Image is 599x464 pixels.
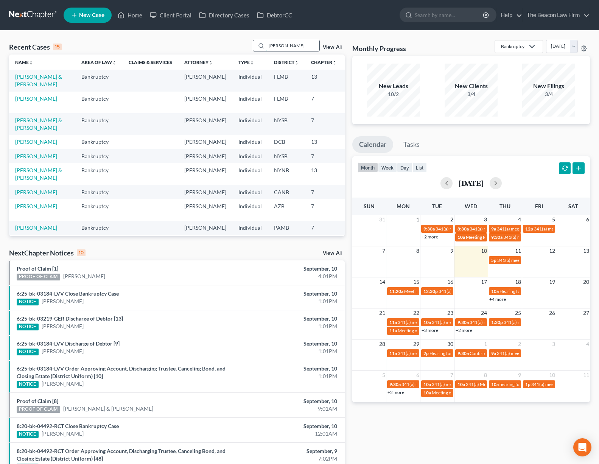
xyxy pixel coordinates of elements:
a: Client Portal [146,8,195,22]
span: 2 [517,339,522,349]
button: month [358,162,378,173]
div: September, 9 [235,447,337,455]
a: [PERSON_NAME] [42,322,84,330]
div: 15 [53,44,62,50]
a: 8:20-bk-04492-RCT Close Bankruptcy Case [17,423,119,429]
span: 22 [412,308,420,318]
span: 11a [389,350,397,356]
span: 11:20a [389,288,403,294]
td: 7 [305,92,343,113]
span: 10a [423,381,431,387]
h3: Monthly Progress [352,44,406,53]
button: list [412,162,427,173]
span: 10a [491,288,499,294]
span: 8:30a [457,226,469,232]
span: 10a [423,319,431,325]
span: 10a [457,234,465,240]
div: 1:01PM [235,297,337,305]
div: 4:01PM [235,272,337,280]
a: [PERSON_NAME] [15,95,57,102]
td: 6:25-bk-00920 [343,70,379,91]
td: [PERSON_NAME] [178,70,232,91]
a: [PERSON_NAME] [15,224,57,231]
span: 341(a) meeting for [PERSON_NAME] [497,350,570,356]
td: [PERSON_NAME] [178,135,232,149]
span: 5p [491,257,496,263]
a: +2 more [456,327,472,333]
a: [PERSON_NAME] [15,139,57,145]
span: 8 [415,246,420,255]
span: 9 [517,371,522,380]
span: hearing for [PERSON_NAME] [499,381,558,387]
span: 10 [548,371,556,380]
a: [PERSON_NAME] [42,430,84,438]
span: 29 [412,339,420,349]
span: Sat [568,203,578,209]
span: Hearing for [PERSON_NAME] [499,288,559,294]
td: Bankruptcy [75,235,123,257]
span: 13 [582,246,590,255]
td: CANB [268,185,305,199]
span: 17 [480,277,488,286]
span: 24 [480,308,488,318]
td: Individual [232,92,268,113]
td: Bankruptcy [75,221,123,235]
td: Bankruptcy [75,113,123,135]
span: 9:30a [457,350,469,356]
i: unfold_more [208,61,213,65]
div: Recent Cases [9,42,62,51]
span: 6 [415,371,420,380]
i: unfold_more [29,61,33,65]
span: 31 [378,215,386,224]
a: +2 more [422,234,438,240]
span: 341(a) Meeting for [PERSON_NAME] [466,381,539,387]
div: 1:01PM [235,322,337,330]
a: DebtorCC [253,8,296,22]
span: Hearing for [PERSON_NAME] and [PERSON_NAME] [429,350,533,356]
td: Individual [232,185,268,199]
span: 11a [389,319,397,325]
div: 3/4 [445,90,498,98]
td: Bankruptcy [75,135,123,149]
span: 26 [548,308,556,318]
span: 9:30a [491,234,503,240]
h2: [DATE] [459,179,484,187]
span: Meeting of Creditors for [PERSON_NAME] & [PERSON_NAME] [432,390,556,395]
span: 1 [483,339,488,349]
span: 341(a) meeting for [PERSON_NAME] [470,226,543,232]
span: 341(a) meeting for [PERSON_NAME] [432,319,505,325]
a: View All [323,251,342,256]
div: 1:01PM [235,347,337,355]
span: 4 [585,339,590,349]
td: [PERSON_NAME] [178,149,232,163]
td: [PERSON_NAME] [178,235,232,257]
span: 21 [378,308,386,318]
span: 3 [551,339,556,349]
div: New Clients [445,82,498,90]
div: September, 10 [235,397,337,405]
span: 9a [491,226,496,232]
span: 2 [450,215,454,224]
span: 341(a) meeting for [PERSON_NAME] [503,234,576,240]
td: Bankruptcy [75,70,123,91]
td: [PERSON_NAME] [178,185,232,199]
span: 341(a) meeting for [PERSON_NAME] [439,288,512,294]
button: day [397,162,412,173]
span: 10 [480,246,488,255]
span: 1 [415,215,420,224]
span: 12p [525,226,533,232]
input: Search by name... [415,8,484,22]
span: 341(a) meeting for [PERSON_NAME] [398,350,471,356]
a: Nameunfold_more [15,59,33,65]
span: Thu [499,203,510,209]
a: Typeunfold_more [238,59,254,65]
span: 12 [548,246,556,255]
span: 5 [381,371,386,380]
div: NextChapter Notices [9,248,86,257]
span: 341(a) meeting for [PERSON_NAME] [398,319,471,325]
div: September, 10 [235,365,337,372]
a: Help [497,8,522,22]
span: 14 [378,277,386,286]
span: 9:30a [457,319,469,325]
td: NYSB [268,149,305,163]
